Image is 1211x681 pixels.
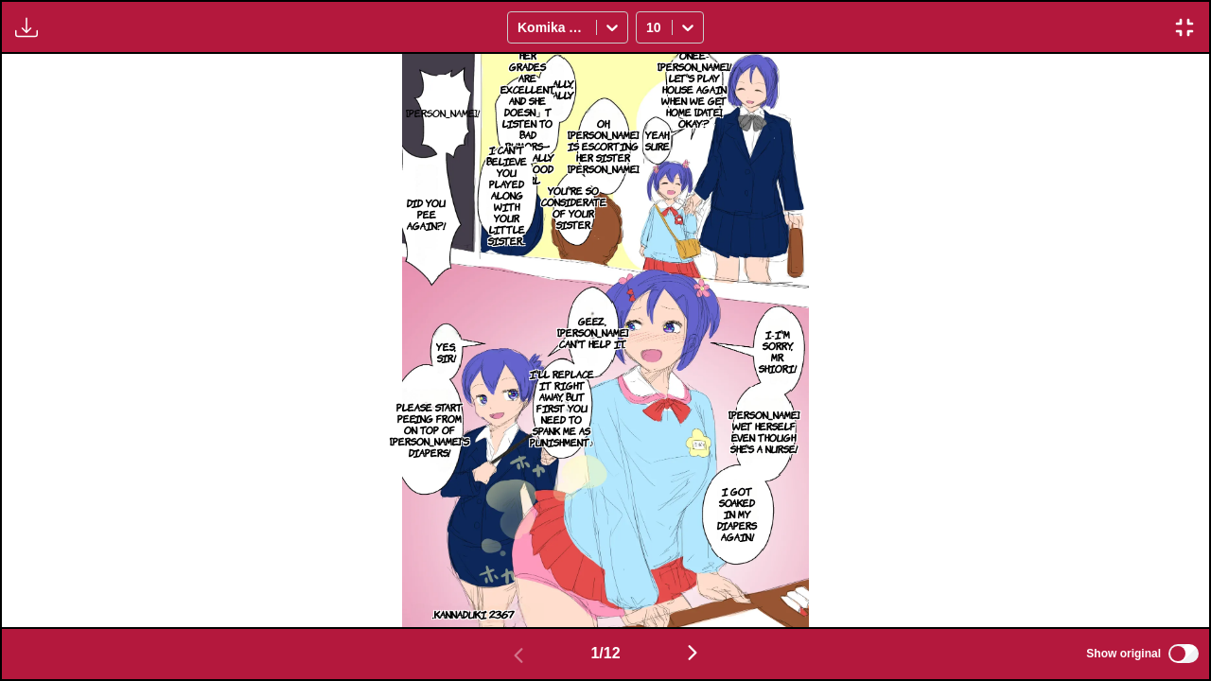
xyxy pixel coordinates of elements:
span: Show original [1086,647,1161,660]
p: Please start peeing from on top of [PERSON_NAME]'s diapers! [386,397,473,462]
p: You're so considerate of your sister. [537,181,610,234]
p: Geez, [PERSON_NAME] can't help it. [553,311,632,353]
p: Her grades are excellent, and she doesn」t listen to bad rumors—she really is a good girl [497,45,558,189]
p: Did you pee again?! [403,193,449,235]
img: Previous page [507,644,530,667]
input: Show original [1168,644,1199,663]
img: Next page [681,641,704,664]
p: .Kannaduki 2367 [429,604,518,623]
p: I-I'm sorry, Mr. Shiori! [755,324,800,377]
p: Oh, [PERSON_NAME] is escorting her sister [PERSON_NAME]. [564,113,643,178]
img: Download translated images [15,16,38,39]
p: I got soaked in my diapers again! [711,481,763,546]
p: I can't believe you played along with your little sister... [482,140,532,250]
img: Manga Panel [402,54,808,627]
p: I'll replace it right away, but first you need to spank me as punishment♪ [526,364,598,451]
p: [PERSON_NAME]! [402,103,483,122]
p: Yes, sir! [432,337,460,367]
p: [PERSON_NAME] wet herself even though she's a nurse! [725,405,803,458]
p: Onee-[PERSON_NAME]! Let's play house again when we get home [DATE], okay? [654,45,735,132]
span: 1 / 12 [590,645,620,662]
p: Yeah, sure [641,125,674,155]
